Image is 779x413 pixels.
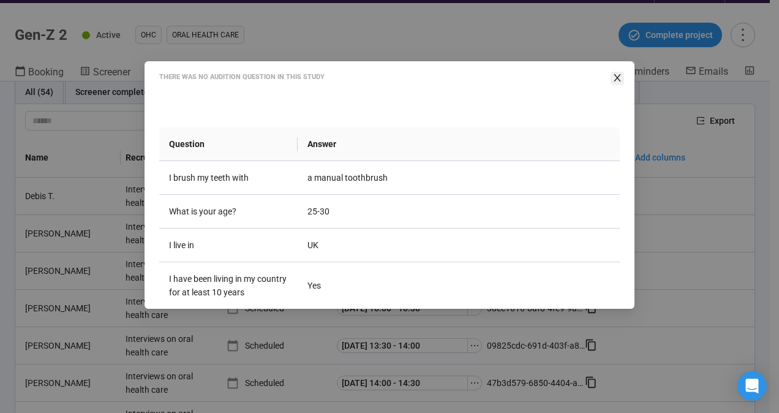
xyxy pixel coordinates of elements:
[159,161,298,195] td: I brush my teeth with
[159,262,298,309] td: I have been living in my country for at least 10 years
[159,195,298,229] td: What is your age?
[737,371,767,401] div: Open Intercom Messenger
[159,229,298,262] td: I live in
[298,195,620,229] td: 25-30
[298,127,620,161] th: Answer
[612,73,622,83] span: close
[298,262,620,309] td: Yes
[298,229,620,262] td: UK
[159,127,298,161] th: Question
[298,161,620,195] td: a manual toothbrush
[159,72,620,82] div: There was no audition question in this study
[611,72,624,85] button: Close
